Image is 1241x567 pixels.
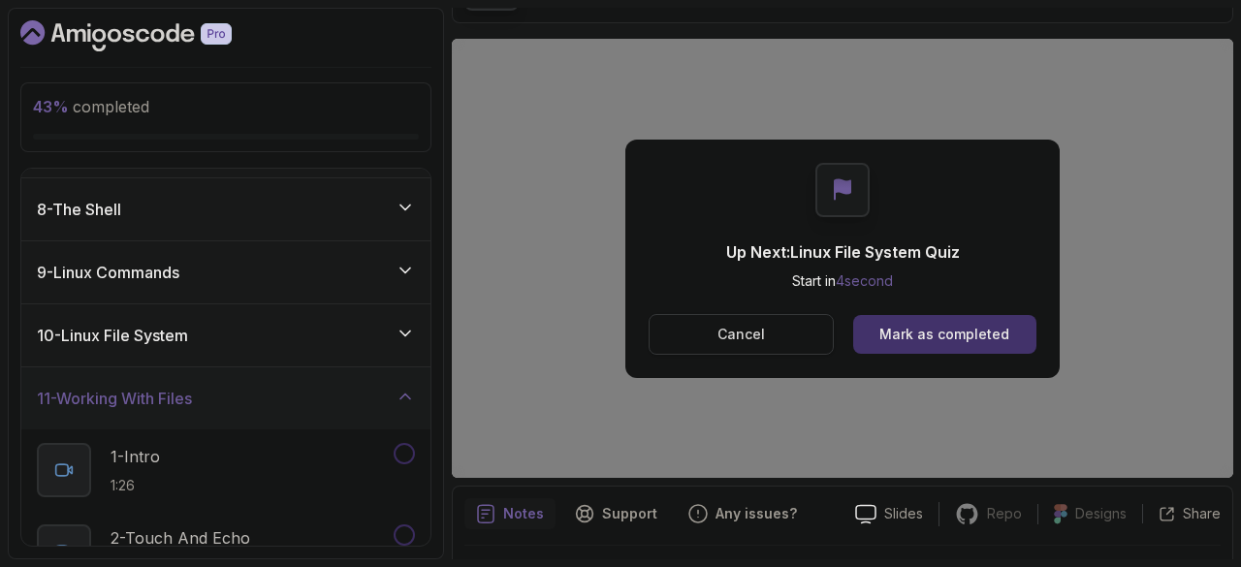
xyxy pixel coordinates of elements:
[37,198,121,221] h3: 8 - The Shell
[33,97,69,116] span: 43 %
[37,387,192,410] h3: 11 - Working With Files
[20,20,276,51] a: Dashboard
[563,498,669,529] button: Support button
[452,39,1233,478] iframe: To enrich screen reader interactions, please activate Accessibility in Grammarly extension settings
[726,240,960,264] p: Up Next: Linux File System Quiz
[111,476,160,495] p: 1:26
[649,314,834,355] button: Cancel
[853,315,1036,354] button: Mark as completed
[21,367,430,429] button: 11-Working With Files
[111,526,250,550] p: 2 - Touch And Echo
[987,504,1022,523] p: Repo
[37,443,415,497] button: 1-Intro1:26
[726,271,960,291] p: Start in
[37,324,188,347] h3: 10 - Linux File System
[884,504,923,523] p: Slides
[602,504,657,523] p: Support
[33,97,149,116] span: completed
[879,325,1009,344] div: Mark as completed
[1183,504,1221,523] p: Share
[21,178,430,240] button: 8-The Shell
[503,504,544,523] p: Notes
[37,261,179,284] h3: 9 - Linux Commands
[21,241,430,303] button: 9-Linux Commands
[1142,504,1221,523] button: Share
[111,445,160,468] p: 1 - Intro
[716,504,797,523] p: Any issues?
[840,504,939,524] a: Slides
[464,498,556,529] button: notes button
[1075,504,1127,523] p: Designs
[717,325,765,344] p: Cancel
[21,304,430,366] button: 10-Linux File System
[677,498,809,529] button: Feedback button
[836,272,893,289] span: 4 second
